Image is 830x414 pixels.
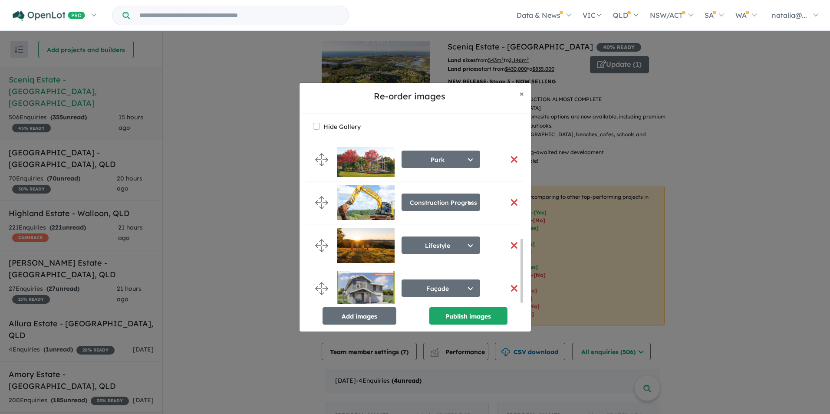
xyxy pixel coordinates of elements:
[315,153,328,166] img: drag.svg
[402,194,480,211] button: Construction Progress
[337,228,395,263] img: Sceniq%20Estate%20-%20Bilambil%20Heights%20Lifestyle.jpeg
[402,279,480,297] button: Façade
[315,282,328,295] img: drag.svg
[323,307,396,325] button: Add images
[429,307,507,325] button: Publish images
[402,237,480,254] button: Lifestyle
[402,151,480,168] button: Park
[337,142,395,177] img: Sceniq%20Estate%20-%20Bilambil%20Heights___1709776966.jpg
[132,6,347,25] input: Try estate name, suburb, builder or developer
[306,90,513,103] h5: Re-order images
[315,196,328,209] img: drag.svg
[315,239,328,252] img: drag.svg
[323,121,361,133] label: Hide Gallery
[337,185,395,220] img: Sceniq%20Estate%20-%20Bilambil%20Heights___1709776749.jpg
[13,10,85,21] img: Openlot PRO Logo White
[772,11,807,20] span: natalia@...
[520,89,524,99] span: ×
[337,271,395,306] img: Sceniq%20Estate%20-%20Bilambil%20Heights___1720401546.jpg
